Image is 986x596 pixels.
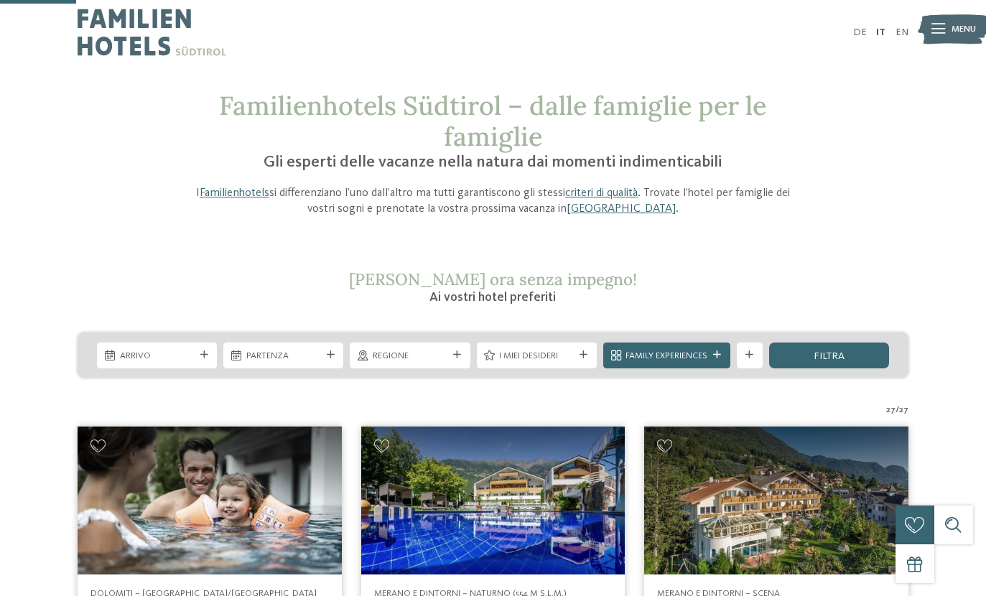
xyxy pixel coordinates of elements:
img: Familien Wellness Residence Tyrol **** [361,427,625,575]
span: Familienhotels Südtirol – dalle famiglie per le famiglie [219,89,766,153]
a: IT [876,27,885,37]
span: Menu [952,23,976,36]
p: I si differenziano l’uno dall’altro ma tutti garantiscono gli stessi . Trovate l’hotel per famigl... [186,185,801,218]
span: Regione [373,350,447,363]
span: [PERSON_NAME] ora senza impegno! [349,269,637,289]
a: [GEOGRAPHIC_DATA] [567,203,676,215]
span: I miei desideri [499,350,574,363]
a: DE [853,27,867,37]
a: criteri di qualità [565,187,638,199]
span: Gli esperti delle vacanze nella natura dai momenti indimenticabili [264,154,722,170]
span: 27 [899,404,908,416]
span: filtra [814,351,845,361]
img: Family Hotel Gutenberg **** [644,427,908,575]
span: Arrivo [120,350,195,363]
span: Family Experiences [625,350,707,363]
a: Familienhotels [200,187,269,199]
span: 27 [886,404,896,416]
span: Partenza [246,350,321,363]
a: EN [896,27,908,37]
img: Cercate un hotel per famiglie? Qui troverete solo i migliori! [78,427,342,575]
span: / [896,404,899,416]
span: Ai vostri hotel preferiti [429,291,556,304]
